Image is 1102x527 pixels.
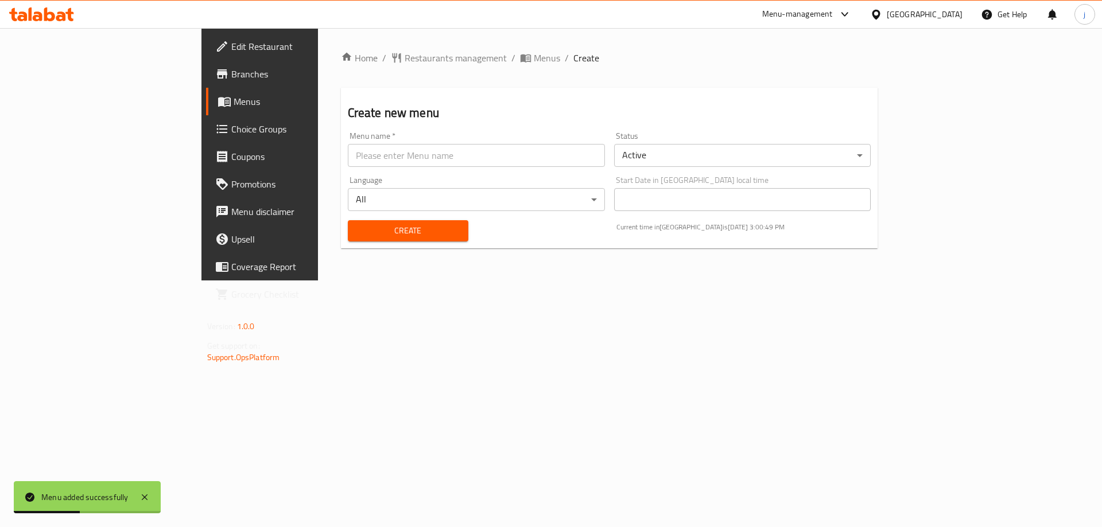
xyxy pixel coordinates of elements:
[207,319,235,334] span: Version:
[616,222,871,232] p: Current time in [GEOGRAPHIC_DATA] is [DATE] 3:00:49 PM
[206,280,386,308] a: Grocery Checklist
[231,205,377,218] span: Menu disclaimer
[762,7,833,21] div: Menu-management
[405,51,507,65] span: Restaurants management
[231,40,377,53] span: Edit Restaurant
[234,95,377,108] span: Menus
[207,350,280,365] a: Support.OpsPlatform
[206,33,386,60] a: Edit Restaurant
[231,67,377,81] span: Branches
[206,198,386,225] a: Menu disclaimer
[206,253,386,280] a: Coverage Report
[206,225,386,253] a: Upsell
[348,220,468,241] button: Create
[206,88,386,115] a: Menus
[41,491,129,503] div: Menu added successfully
[573,51,599,65] span: Create
[614,144,871,167] div: Active
[565,51,569,65] li: /
[887,8,963,21] div: [GEOGRAPHIC_DATA]
[511,51,515,65] li: /
[231,177,377,191] span: Promotions
[348,144,605,167] input: Please enter Menu name
[348,188,605,211] div: All
[206,115,386,143] a: Choice Groups
[231,287,377,301] span: Grocery Checklist
[231,122,377,136] span: Choice Groups
[534,51,560,65] span: Menus
[1084,8,1085,21] span: j
[520,51,560,65] a: Menus
[206,60,386,88] a: Branches
[207,338,260,353] span: Get support on:
[206,170,386,198] a: Promotions
[341,51,878,65] nav: breadcrumb
[237,319,255,334] span: 1.0.0
[231,232,377,246] span: Upsell
[231,260,377,274] span: Coverage Report
[391,51,507,65] a: Restaurants management
[206,143,386,170] a: Coupons
[231,150,377,163] span: Coupons
[357,224,459,238] span: Create
[348,104,871,122] h2: Create new menu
